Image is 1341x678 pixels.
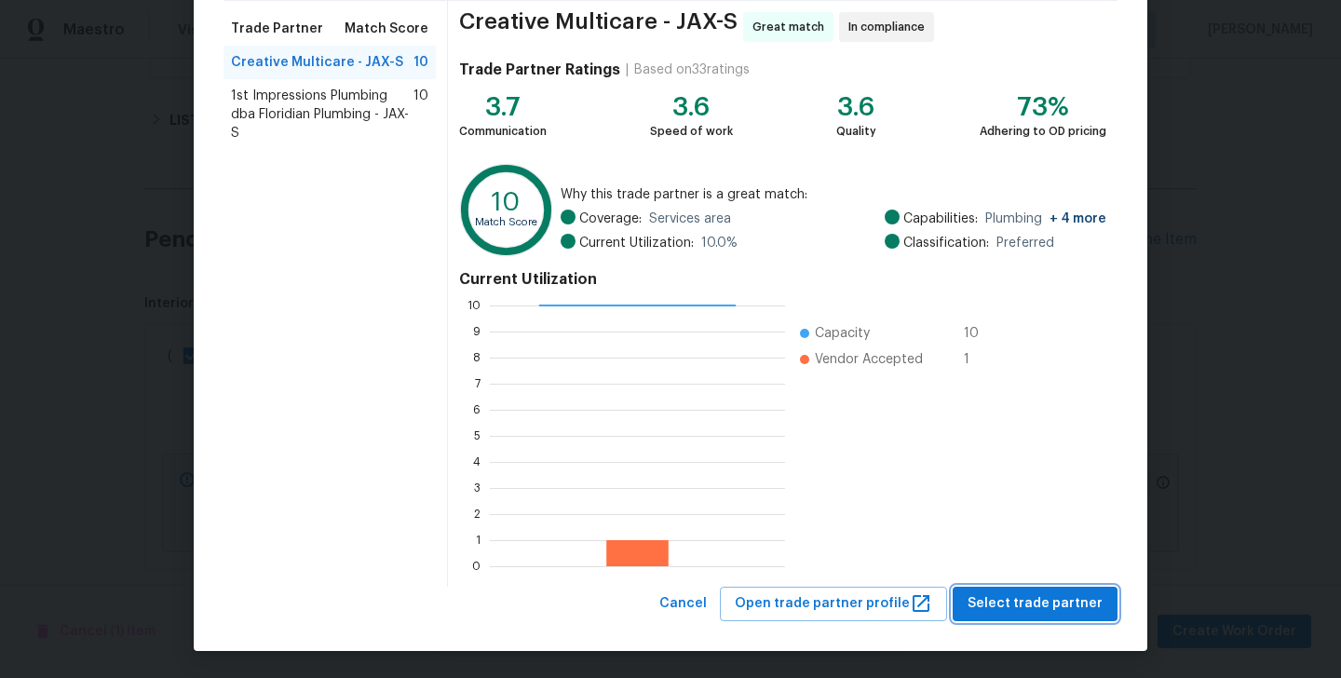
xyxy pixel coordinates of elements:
text: 9 [473,326,481,337]
text: 5 [474,430,481,441]
h4: Trade Partner Ratings [459,61,620,79]
span: Trade Partner [231,20,323,38]
span: Creative Multicare - JAX-S [231,53,403,72]
text: 7 [475,378,481,389]
text: 6 [473,404,481,415]
text: 3 [474,482,481,494]
text: 2 [474,508,481,520]
span: 1st Impressions Plumbing dba Floridian Plumbing - JAX-S [231,87,413,142]
span: + 4 more [1050,212,1106,225]
span: 10.0 % [701,234,738,252]
span: Why this trade partner is a great match: [561,185,1106,204]
span: Select trade partner [968,592,1103,616]
button: Open trade partner profile [720,587,947,621]
text: 0 [472,561,481,572]
button: Select trade partner [953,587,1117,621]
span: Preferred [996,234,1054,252]
div: Speed of work [650,122,733,141]
span: Current Utilization: [579,234,694,252]
div: 73% [980,98,1106,116]
span: Vendor Accepted [815,350,923,369]
span: Great match [752,18,832,36]
span: Coverage: [579,210,642,228]
text: Match Score [475,217,537,227]
div: 3.6 [650,98,733,116]
span: Classification: [903,234,989,252]
div: 3.7 [459,98,547,116]
text: 4 [473,456,481,468]
span: Creative Multicare - JAX-S [459,12,738,42]
div: Based on 33 ratings [634,61,750,79]
span: Capabilities: [903,210,978,228]
span: Plumbing [985,210,1106,228]
span: Capacity [815,324,870,343]
div: Communication [459,122,547,141]
text: 8 [473,352,481,363]
span: Open trade partner profile [735,592,932,616]
div: Adhering to OD pricing [980,122,1106,141]
div: | [620,61,634,79]
span: Services area [649,210,731,228]
text: 10 [492,189,521,215]
div: 3.6 [836,98,876,116]
text: 10 [467,300,481,311]
div: Quality [836,122,876,141]
button: Cancel [652,587,714,621]
span: 10 [964,324,994,343]
span: 10 [413,87,428,142]
text: 1 [476,535,481,546]
span: Match Score [345,20,428,38]
span: In compliance [848,18,932,36]
h4: Current Utilization [459,270,1106,289]
span: 1 [964,350,994,369]
span: Cancel [659,592,707,616]
span: 10 [413,53,428,72]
